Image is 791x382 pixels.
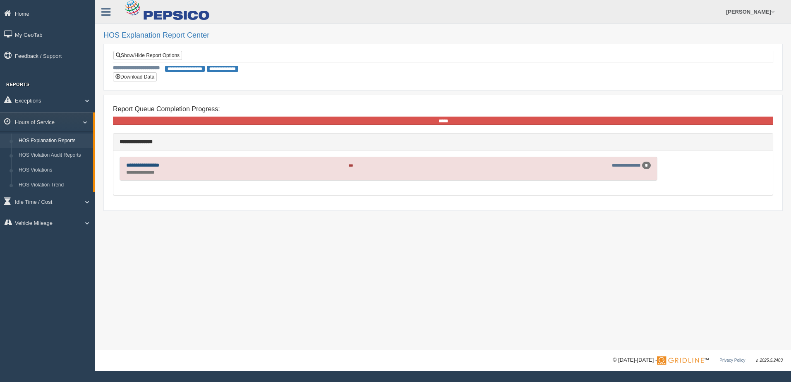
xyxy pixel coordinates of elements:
[657,356,704,365] img: Gridline
[15,134,93,148] a: HOS Explanation Reports
[103,31,783,40] h2: HOS Explanation Report Center
[113,72,157,81] button: Download Data
[15,163,93,178] a: HOS Violations
[113,105,773,113] h4: Report Queue Completion Progress:
[613,356,783,365] div: © [DATE]-[DATE] - ™
[15,178,93,193] a: HOS Violation Trend
[15,148,93,163] a: HOS Violation Audit Reports
[756,358,783,363] span: v. 2025.5.2403
[113,51,182,60] a: Show/Hide Report Options
[719,358,745,363] a: Privacy Policy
